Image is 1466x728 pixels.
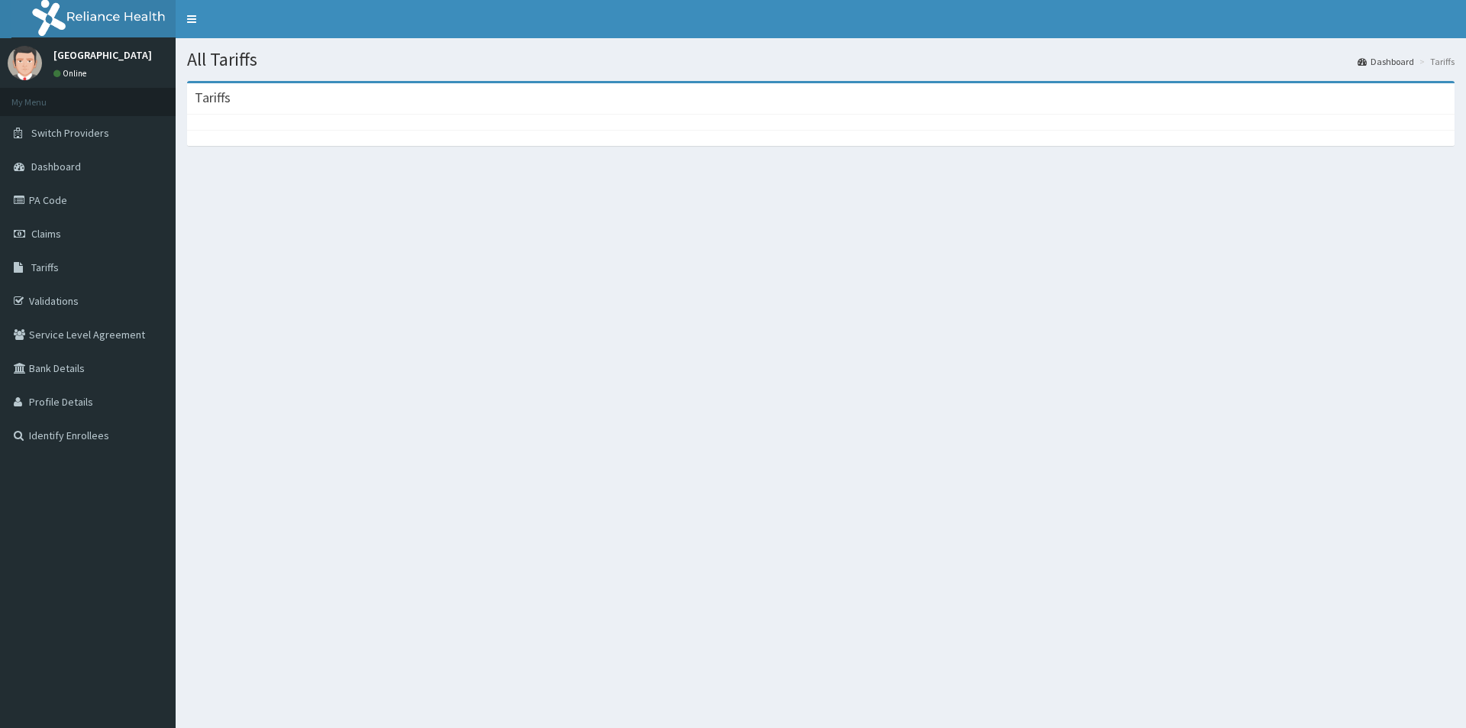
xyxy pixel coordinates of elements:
[1358,55,1414,68] a: Dashboard
[31,160,81,173] span: Dashboard
[31,126,109,140] span: Switch Providers
[53,68,90,79] a: Online
[31,260,59,274] span: Tariffs
[195,91,231,105] h3: Tariffs
[8,46,42,80] img: User Image
[31,227,61,241] span: Claims
[187,50,1455,70] h1: All Tariffs
[1416,55,1455,68] li: Tariffs
[53,50,152,60] p: [GEOGRAPHIC_DATA]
